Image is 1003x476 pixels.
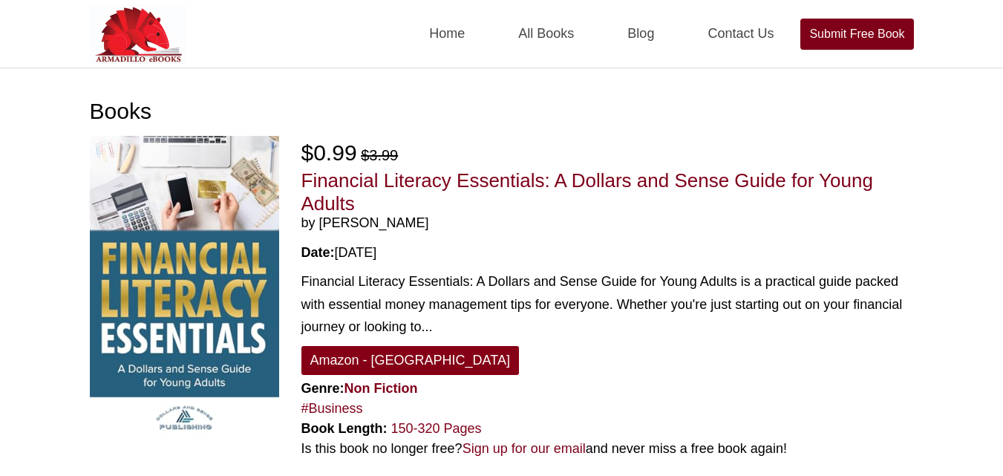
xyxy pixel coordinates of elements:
a: Non Fiction [344,381,418,396]
strong: Book Length: [301,421,388,436]
a: 150-320 Pages [391,421,482,436]
a: Sign up for our email [463,441,586,456]
a: Submit Free Book [800,19,913,50]
span: $0.99 [301,140,357,165]
span: by [PERSON_NAME] [301,215,914,232]
a: Amazon - [GEOGRAPHIC_DATA] [301,346,519,375]
strong: Genre: [301,381,418,396]
div: [DATE] [301,243,914,263]
h1: Books [90,98,914,125]
a: #Business [301,401,363,416]
div: Financial Literacy Essentials: A Dollars and Sense Guide for Young Adults is a practical guide pa... [301,270,914,339]
div: Is this book no longer free? and never miss a free book again! [301,439,914,459]
img: Financial Literacy Essentials: A Dollars and Sense Guide for Young Adults [90,136,279,438]
img: Armadilloebooks [90,4,186,64]
strong: Date: [301,245,335,260]
a: Financial Literacy Essentials: A Dollars and Sense Guide for Young Adults [301,169,873,215]
del: $3.99 [361,147,398,163]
